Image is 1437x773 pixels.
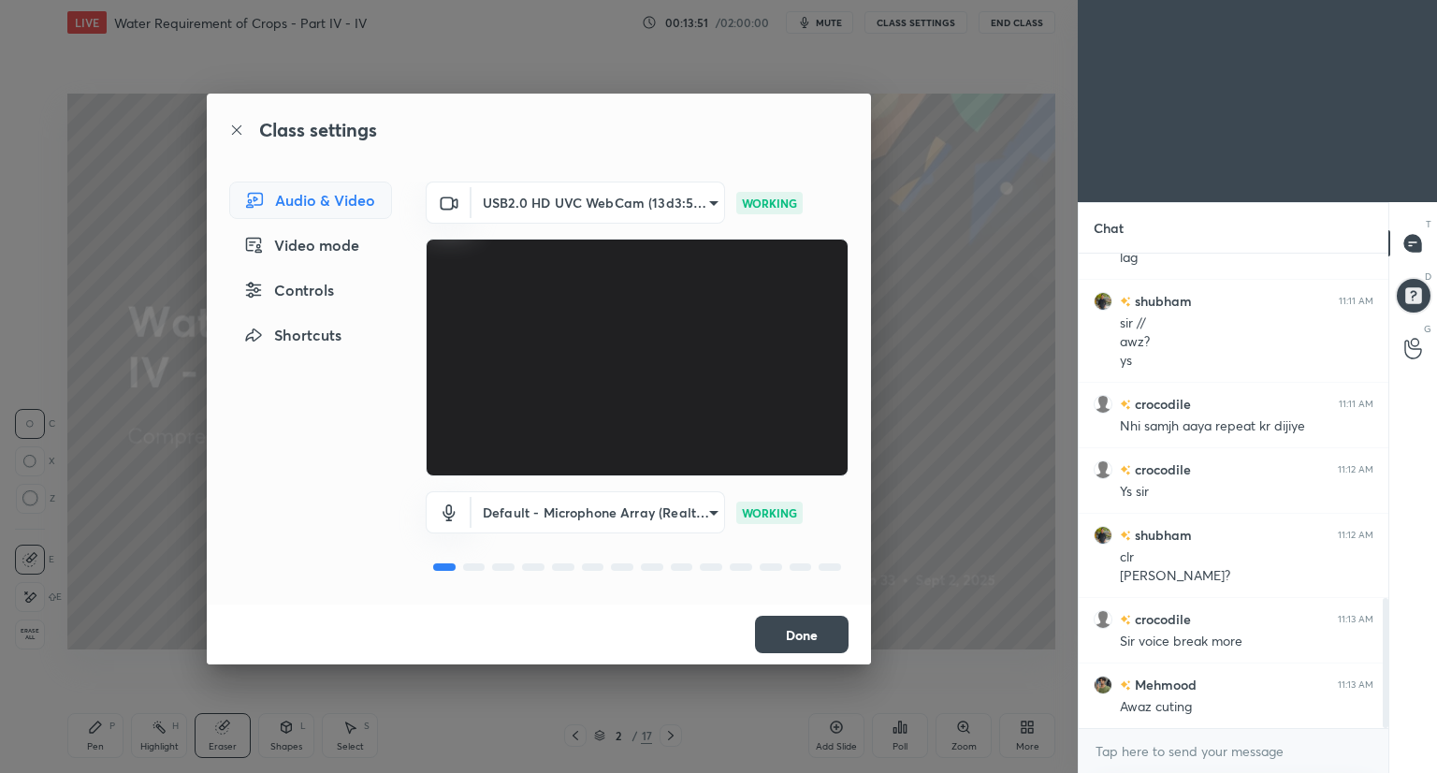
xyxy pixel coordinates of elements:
[1120,333,1373,352] div: awz?
[1120,615,1131,625] img: no-rating-badge.077c3623.svg
[1131,609,1191,629] h6: crocodile
[1425,270,1431,284] p: D
[1131,525,1192,545] h6: shubham
[1338,614,1373,625] div: 11:13 AM
[1094,292,1112,311] img: b2b929bb3ee94a3c9d113740ffa956c2.jpg
[1339,296,1373,307] div: 11:11 AM
[229,226,392,264] div: Video mode
[1120,465,1131,475] img: no-rating-badge.077c3623.svg
[1426,217,1431,231] p: T
[1339,399,1373,410] div: 11:11 AM
[472,491,725,533] div: USB2.0 HD UVC WebCam (13d3:5463)
[1120,249,1373,268] div: lag
[1131,394,1191,414] h6: crocodile
[1094,526,1112,545] img: b2b929bb3ee94a3c9d113740ffa956c2.jpg
[1424,322,1431,336] p: G
[1120,297,1131,307] img: no-rating-badge.077c3623.svg
[1338,530,1373,541] div: 11:12 AM
[1079,203,1139,253] p: Chat
[755,616,849,653] button: Done
[229,182,392,219] div: Audio & Video
[1120,314,1373,333] div: sir //
[1120,352,1373,371] div: ys
[1338,464,1373,475] div: 11:12 AM
[1120,483,1373,502] div: Ys sir
[229,271,392,309] div: Controls
[1120,548,1373,567] div: clr
[1120,680,1131,691] img: no-rating-badge.077c3623.svg
[1120,698,1373,717] div: Awaz cuting
[1079,254,1388,729] div: grid
[1120,531,1131,541] img: no-rating-badge.077c3623.svg
[1094,610,1112,629] img: default.png
[1120,417,1373,436] div: Nhi samjh aaya repeat kr dijiye
[1120,400,1131,410] img: no-rating-badge.077c3623.svg
[229,316,392,354] div: Shortcuts
[472,182,725,224] div: USB2.0 HD UVC WebCam (13d3:5463)
[1131,459,1191,479] h6: crocodile
[1131,675,1197,694] h6: Mehmood
[259,116,377,144] h2: Class settings
[742,195,797,211] p: WORKING
[1094,460,1112,479] img: default.png
[742,504,797,521] p: WORKING
[1131,291,1192,311] h6: shubham
[1094,676,1112,694] img: 20a776d8277f4cfeaad999b0882c0bdc.jpg
[1094,395,1112,414] img: default.png
[1120,567,1373,586] div: [PERSON_NAME]?
[1338,679,1373,691] div: 11:13 AM
[1120,633,1373,651] div: Sir voice break more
